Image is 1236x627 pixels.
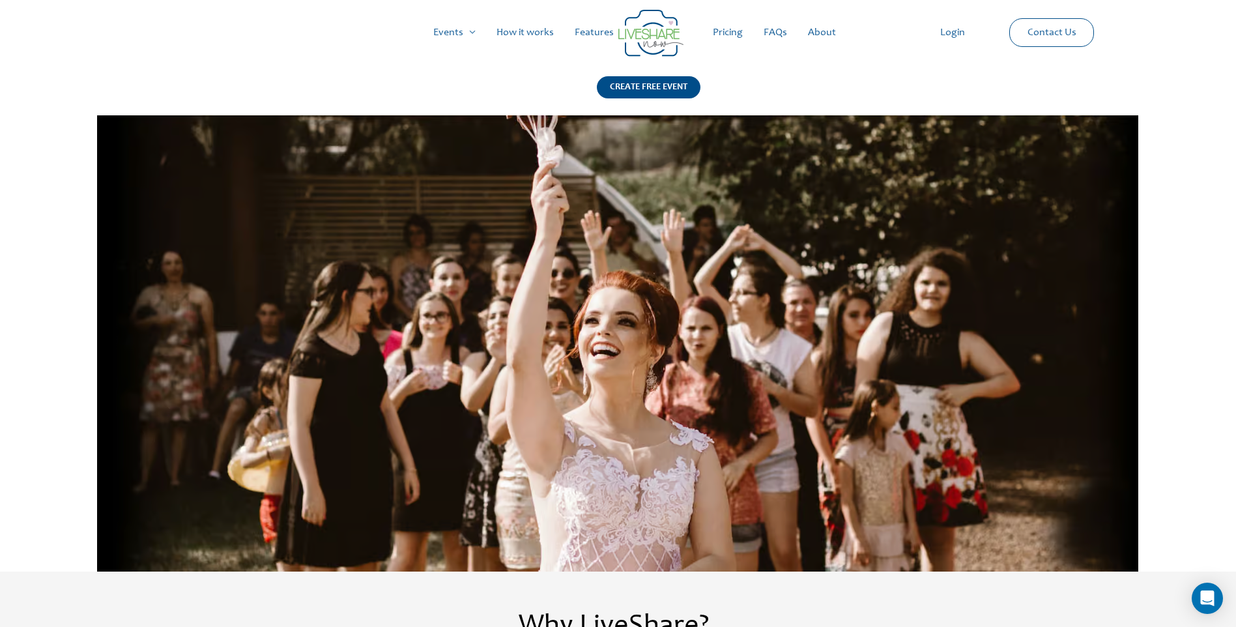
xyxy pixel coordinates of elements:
a: Features [564,12,624,53]
img: Group 14 | Live Photo Slideshow for Events | Create Free Events Album for Any Occasion [618,10,683,57]
div: CREATE FREE EVENT [597,76,700,98]
a: FAQs [753,12,798,53]
a: About [798,12,846,53]
a: Login [930,12,975,53]
a: CREATE FREE EVENT [597,76,700,115]
a: Contact Us [1017,19,1087,46]
div: Open Intercom Messenger [1192,583,1223,614]
a: Events [423,12,486,53]
a: Pricing [702,12,753,53]
nav: Site Navigation [23,12,1213,53]
img: about banner | Live Photo Slideshow for Events | Create Free Events Album for Any Occasion [97,115,1139,572]
a: How it works [486,12,564,53]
